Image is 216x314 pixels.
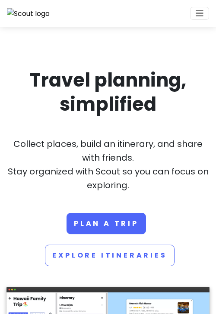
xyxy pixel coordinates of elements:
img: Scout logo [7,8,50,19]
a: Explore Itineraries [45,245,174,266]
p: Collect places, build an itinerary, and share with friends. Stay organized with Scout so you can ... [6,137,210,192]
a: Plan a trip [67,213,146,234]
button: Toggle navigation [190,7,209,20]
h1: Travel planning, simplified [6,68,210,116]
